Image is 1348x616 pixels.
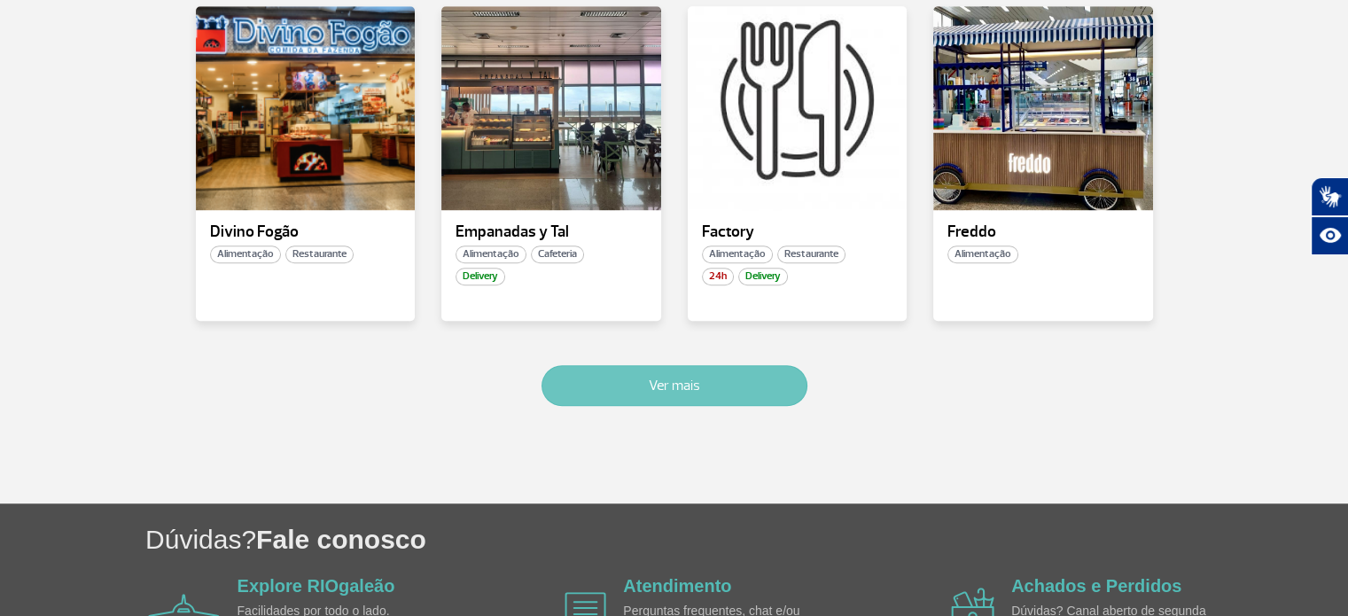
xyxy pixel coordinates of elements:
span: 24h [702,268,734,285]
span: Alimentação [456,246,526,263]
p: Empanadas y Tal [456,223,647,241]
span: Alimentação [947,246,1018,263]
a: Explore RIOgaleão [238,576,395,596]
span: Alimentação [702,246,773,263]
p: Freddo [947,223,1139,241]
h1: Dúvidas? [145,521,1348,558]
button: Abrir recursos assistivos. [1311,216,1348,255]
span: Restaurante [285,246,354,263]
span: Delivery [456,268,505,285]
div: Plugin de acessibilidade da Hand Talk. [1311,177,1348,255]
p: Divino Fogão [210,223,401,241]
span: Restaurante [777,246,845,263]
span: Alimentação [210,246,281,263]
a: Atendimento [623,576,731,596]
span: Fale conosco [256,525,426,554]
p: Factory [702,223,893,241]
button: Ver mais [542,365,807,406]
button: Abrir tradutor de língua de sinais. [1311,177,1348,216]
span: Cafeteria [531,246,584,263]
a: Achados e Perdidos [1011,576,1181,596]
span: Delivery [738,268,788,285]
